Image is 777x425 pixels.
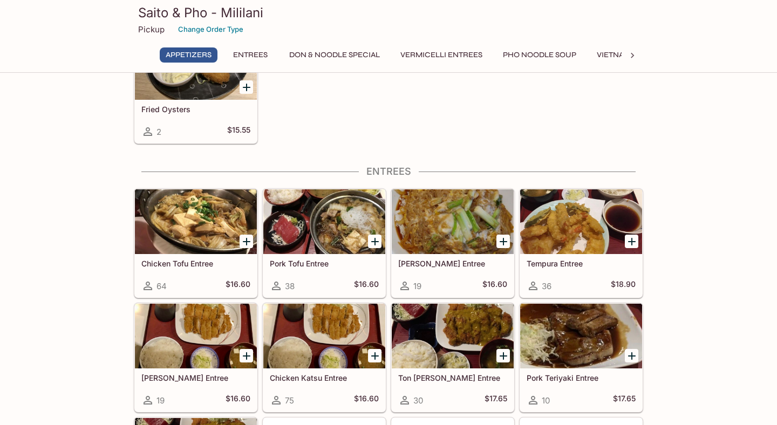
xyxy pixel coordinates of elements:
span: 64 [156,281,167,291]
button: Pho Noodle Soup [497,47,582,63]
h5: $16.60 [354,394,379,407]
a: Chicken Katsu Entree75$16.60 [263,303,386,412]
div: Ton Katsu Curry Entree [392,304,514,368]
button: Vietnamese Sandwiches [591,47,705,63]
div: Ton Katsu Entree [135,304,257,368]
span: 19 [156,395,165,406]
a: Pork Tofu Entree38$16.60 [263,189,386,298]
h3: Saito & Pho - Mililani [138,4,639,21]
span: 75 [285,395,294,406]
h5: [PERSON_NAME] Entree [141,373,250,382]
h5: Fried Oysters [141,105,250,114]
h5: [PERSON_NAME] Entree [398,259,507,268]
span: 36 [542,281,551,291]
button: Appetizers [160,47,217,63]
div: Katsu Tama Entree [392,189,514,254]
button: Vermicelli Entrees [394,47,488,63]
span: 38 [285,281,295,291]
a: Fried Oysters2$15.55 [134,35,257,143]
button: Add Chicken Tofu Entree [240,235,253,248]
div: Chicken Tofu Entree [135,189,257,254]
a: Ton [PERSON_NAME] Entree30$17.65 [391,303,514,412]
h5: $17.65 [613,394,636,407]
div: Chicken Katsu Entree [263,304,385,368]
a: [PERSON_NAME] Entree19$16.60 [391,189,514,298]
span: 19 [413,281,421,291]
h5: $16.60 [354,279,379,292]
h5: $16.60 [226,279,250,292]
h5: $17.65 [485,394,507,407]
a: Tempura Entree36$18.90 [520,189,643,298]
span: 30 [413,395,423,406]
span: 10 [542,395,550,406]
span: 2 [156,127,161,137]
h5: $18.90 [611,279,636,292]
button: Add Ton Katsu Curry Entree [496,349,510,362]
button: Don & Noodle Special [283,47,386,63]
a: [PERSON_NAME] Entree19$16.60 [134,303,257,412]
h5: $15.55 [227,125,250,138]
h5: Chicken Katsu Entree [270,373,379,382]
button: Add Pork Teriyaki Entree [625,349,638,362]
button: Add Pork Tofu Entree [368,235,381,248]
p: Pickup [138,24,165,35]
h5: $16.60 [226,394,250,407]
div: Pork Teriyaki Entree [520,304,642,368]
div: Fried Oysters [135,35,257,100]
button: Add Chicken Katsu Entree [368,349,381,362]
button: Add Fried Oysters [240,80,253,94]
h5: Chicken Tofu Entree [141,259,250,268]
a: Chicken Tofu Entree64$16.60 [134,189,257,298]
h5: Tempura Entree [527,259,636,268]
button: Entrees [226,47,275,63]
h5: $16.60 [482,279,507,292]
a: Pork Teriyaki Entree10$17.65 [520,303,643,412]
div: Pork Tofu Entree [263,189,385,254]
button: Add Tempura Entree [625,235,638,248]
div: Tempura Entree [520,189,642,254]
h5: Pork Tofu Entree [270,259,379,268]
button: Add Ton Katsu Entree [240,349,253,362]
h5: Ton [PERSON_NAME] Entree [398,373,507,382]
h4: Entrees [134,166,643,177]
button: Change Order Type [173,21,248,38]
button: Add Katsu Tama Entree [496,235,510,248]
h5: Pork Teriyaki Entree [527,373,636,382]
